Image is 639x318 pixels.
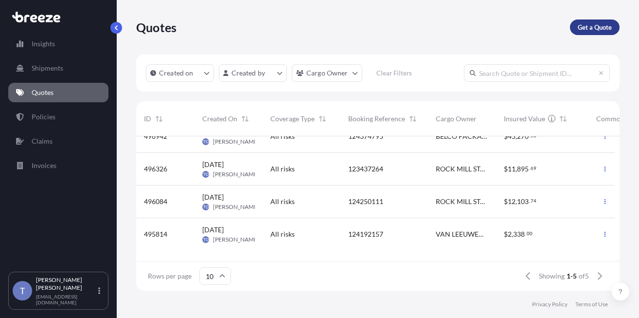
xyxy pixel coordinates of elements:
[508,166,515,172] span: 11
[436,164,488,174] span: ROCK MILL STONE
[508,231,512,238] span: 2
[153,113,165,125] button: Sort
[570,19,620,35] a: Get a Quote
[464,64,610,82] input: Search Quote or Shipment ID...
[231,68,266,78] p: Created by
[508,198,515,205] span: 12
[8,58,108,78] a: Shipments
[515,133,517,140] span: ,
[529,199,530,203] span: .
[596,114,632,124] span: Commodity
[367,65,422,81] button: Clear Filters
[144,197,167,206] span: 496084
[203,137,209,147] span: TO
[348,114,405,124] span: Booking Reference
[504,231,508,238] span: $
[270,229,295,239] span: All risks
[504,133,508,140] span: $
[292,64,362,82] button: cargoOwner Filter options
[159,68,194,78] p: Created on
[515,198,517,205] span: ,
[436,131,488,141] span: BELCO PACKAGING SYSTEMS, INC
[32,136,53,146] p: Claims
[8,83,108,102] a: Quotes
[436,229,488,239] span: VAN LEEUWEN ENTERPRISES
[144,164,167,174] span: 496326
[202,225,224,235] span: [DATE]
[203,235,209,244] span: TO
[203,169,209,179] span: TO
[579,271,589,281] span: of 5
[219,64,287,82] button: createdBy Filter options
[517,166,529,172] span: 895
[146,64,214,82] button: createdOn Filter options
[376,68,412,78] p: Clear Filters
[348,131,383,141] span: 124374795
[513,231,525,238] span: 338
[306,68,348,78] p: Cargo Owner
[317,113,328,125] button: Sort
[504,198,508,205] span: $
[517,198,529,205] span: 103
[575,300,608,308] a: Terms of Use
[213,203,259,211] span: [PERSON_NAME]
[348,229,383,239] span: 124192157
[512,231,513,238] span: ,
[348,197,383,206] span: 124250111
[213,138,259,146] span: [PERSON_NAME]
[504,114,545,124] span: Insured Value
[144,114,151,124] span: ID
[8,131,108,151] a: Claims
[8,107,108,127] a: Policies
[32,63,63,73] p: Shipments
[8,34,108,54] a: Insights
[407,113,419,125] button: Sort
[436,197,488,206] span: ROCK MILL STONE
[557,113,569,125] button: Sort
[136,19,177,35] p: Quotes
[348,164,383,174] span: 123437264
[36,276,96,292] p: [PERSON_NAME] [PERSON_NAME]
[539,271,565,281] span: Showing
[529,134,530,137] span: .
[32,112,55,122] p: Policies
[202,160,224,169] span: [DATE]
[531,167,536,170] span: 69
[508,133,515,140] span: 45
[531,199,536,203] span: 74
[8,156,108,175] a: Invoices
[270,164,295,174] span: All risks
[436,114,477,124] span: Cargo Owner
[213,170,259,178] span: [PERSON_NAME]
[32,39,55,49] p: Insights
[515,166,517,172] span: ,
[270,197,295,206] span: All risks
[148,271,192,281] span: Rows per page
[270,114,315,124] span: Coverage Type
[270,131,295,141] span: All risks
[531,134,536,137] span: 50
[578,22,612,32] p: Get a Quote
[202,192,224,202] span: [DATE]
[529,167,530,170] span: .
[144,229,167,239] span: 495814
[36,294,96,305] p: [EMAIL_ADDRESS][DOMAIN_NAME]
[32,161,56,170] p: Invoices
[20,286,25,296] span: T
[567,271,577,281] span: 1-5
[203,202,209,212] span: TO
[213,236,259,243] span: [PERSON_NAME]
[144,131,167,141] span: 496942
[504,166,508,172] span: $
[527,232,532,235] span: 00
[517,133,529,140] span: 270
[239,113,251,125] button: Sort
[532,300,568,308] a: Privacy Policy
[202,114,237,124] span: Created On
[32,88,53,97] p: Quotes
